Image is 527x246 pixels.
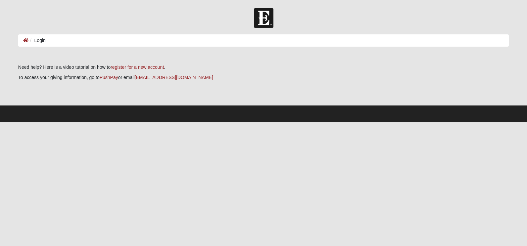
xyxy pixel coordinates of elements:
a: PushPay [100,75,118,80]
img: Church of Eleven22 Logo [254,8,273,28]
a: [EMAIL_ADDRESS][DOMAIN_NAME] [135,75,213,80]
li: Login [28,37,46,44]
p: Need help? Here is a video tutorial on how to . [18,64,509,71]
p: To access your giving information, go to or email [18,74,509,81]
a: register for a new account [111,64,164,70]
